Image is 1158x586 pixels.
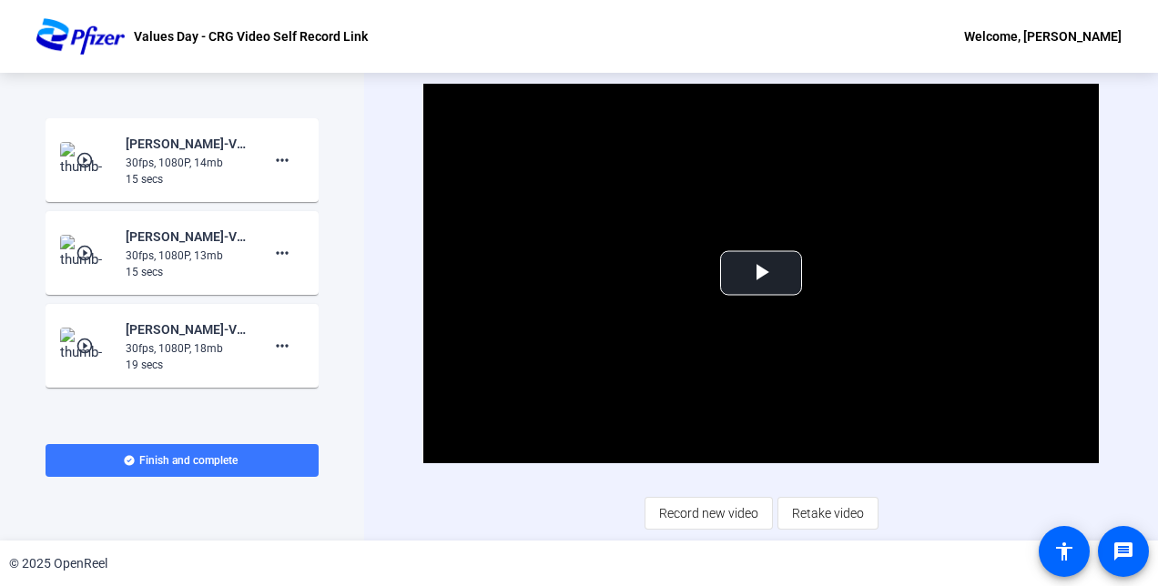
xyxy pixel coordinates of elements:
[126,264,248,280] div: 15 secs
[9,554,107,573] div: © 2025 OpenReel
[126,171,248,187] div: 15 secs
[659,496,758,530] span: Record new video
[126,357,248,373] div: 19 secs
[126,248,248,264] div: 30fps, 1080P, 13mb
[46,444,319,477] button: Finish and complete
[720,251,802,296] button: Play Video
[792,496,864,530] span: Retake video
[1053,541,1075,562] mat-icon: accessibility
[271,335,293,357] mat-icon: more_horiz
[76,244,97,262] mat-icon: play_circle_outline
[76,337,97,355] mat-icon: play_circle_outline
[60,235,114,271] img: thumb-nail
[777,497,879,530] button: Retake video
[139,453,238,468] span: Finish and complete
[271,242,293,264] mat-icon: more_horiz
[1112,541,1134,562] mat-icon: message
[964,25,1122,47] div: Welcome, [PERSON_NAME]
[36,18,125,55] img: OpenReel logo
[271,149,293,171] mat-icon: more_horiz
[645,497,773,530] button: Record new video
[126,226,248,248] div: [PERSON_NAME]-Values Day - CRG Video Recordings-Values Day - CRG Video Self Record Link-175821763...
[126,318,248,340] div: [PERSON_NAME]-Values Day - CRG Video Recordings-Values Day - CRG Video Self Record Link-175821757...
[134,25,368,47] p: Values Day - CRG Video Self Record Link
[60,328,114,364] img: thumb-nail
[126,133,248,155] div: [PERSON_NAME]-Values Day - CRG Video Recordings-Values Day - CRG Video Self Record Link-175821769...
[126,155,248,171] div: 30fps, 1080P, 14mb
[423,84,1098,463] div: Video Player
[126,340,248,357] div: 30fps, 1080P, 18mb
[60,142,114,178] img: thumb-nail
[76,151,97,169] mat-icon: play_circle_outline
